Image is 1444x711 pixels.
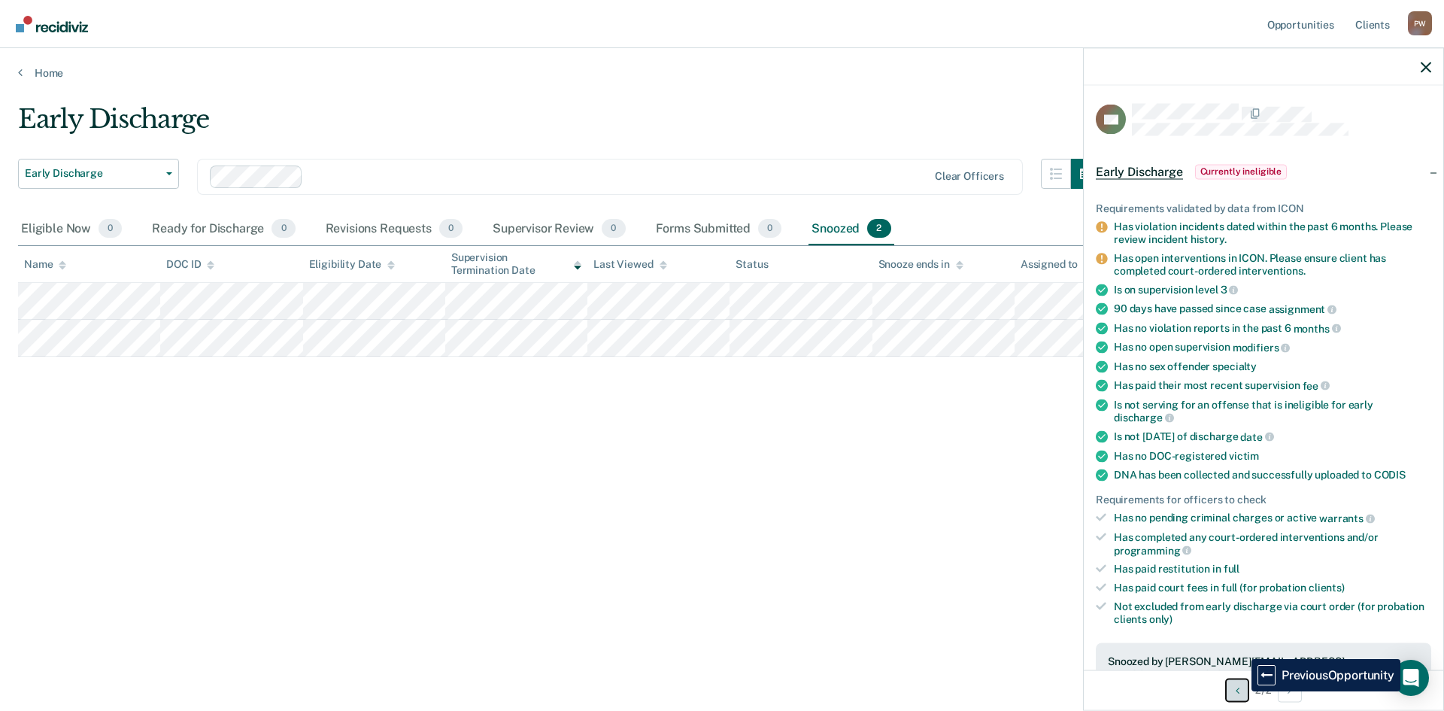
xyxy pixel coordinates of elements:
[18,213,125,246] div: Eligible Now
[1114,600,1431,625] div: Not excluded from early discharge via court order (for probation clients
[99,219,122,239] span: 0
[18,66,1426,80] a: Home
[1084,670,1443,709] div: 2 / 2
[1114,512,1431,525] div: Has no pending criminal charges or active
[1278,678,1302,702] button: Next Opportunity
[1114,302,1431,316] div: 90 days have passed since case
[1114,563,1431,576] div: Has paid restitution in
[1303,379,1330,391] span: fee
[602,219,625,239] span: 0
[1224,563,1239,575] span: full
[1195,164,1288,179] span: Currently ineligible
[1221,284,1239,296] span: 3
[935,170,1004,183] div: Clear officers
[1096,202,1431,214] div: Requirements validated by data from ICON
[808,213,893,246] div: Snoozed
[653,213,785,246] div: Forms Submitted
[1021,258,1091,271] div: Assigned to
[1096,493,1431,506] div: Requirements for officers to check
[149,213,298,246] div: Ready for Discharge
[1114,468,1431,481] div: DNA has been collected and successfully uploaded to
[1229,449,1259,461] span: victim
[1114,360,1431,372] div: Has no sex offender
[1269,302,1336,314] span: assignment
[1393,660,1429,696] div: Open Intercom Messenger
[1114,582,1431,594] div: Has paid court fees in full (for probation
[16,16,88,32] img: Recidiviz
[1114,544,1191,556] span: programming
[1212,360,1257,372] span: specialty
[1114,430,1431,443] div: Is not [DATE] of discharge
[1114,251,1431,277] div: Has open interventions in ICON. Please ensure client has completed court-ordered interventions.
[1149,612,1172,624] span: only)
[1319,512,1375,524] span: warrants
[1114,398,1431,424] div: Is not serving for an offense that is ineligible for early
[1114,530,1431,556] div: Has completed any court-ordered interventions and/or
[18,104,1101,147] div: Early Discharge
[166,258,214,271] div: DOC ID
[1114,412,1174,424] span: discharge
[1114,378,1431,392] div: Has paid their most recent supervision
[309,258,396,271] div: Eligibility Date
[451,251,581,277] div: Supervision Termination Date
[758,219,781,239] span: 0
[1114,283,1431,296] div: Is on supervision level
[1233,342,1291,354] span: modifiers
[1114,220,1431,246] div: Has violation incidents dated within the past 6 months. Please review incident history.
[1114,321,1431,335] div: Has no violation reports in the past 6
[1084,147,1443,196] div: Early DischargeCurrently ineligible
[272,219,295,239] span: 0
[25,167,160,180] span: Early Discharge
[1240,430,1273,442] span: date
[1225,678,1249,702] button: Previous Opportunity
[736,258,768,271] div: Status
[1096,164,1183,179] span: Early Discharge
[24,258,66,271] div: Name
[439,219,463,239] span: 0
[1114,341,1431,354] div: Has no open supervision
[1108,655,1419,693] div: Snoozed by [PERSON_NAME][EMAIL_ADDRESS][PERSON_NAME][US_STATE][DOMAIN_NAME] on [DATE]. [PERSON_NA...
[878,258,963,271] div: Snooze ends in
[323,213,466,246] div: Revisions Requests
[1408,11,1432,35] div: P W
[1309,582,1345,594] span: clients)
[867,219,890,239] span: 2
[1294,322,1341,334] span: months
[1114,449,1431,462] div: Has no DOC-registered
[1374,468,1406,480] span: CODIS
[1408,11,1432,35] button: Profile dropdown button
[593,258,666,271] div: Last Viewed
[490,213,629,246] div: Supervisor Review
